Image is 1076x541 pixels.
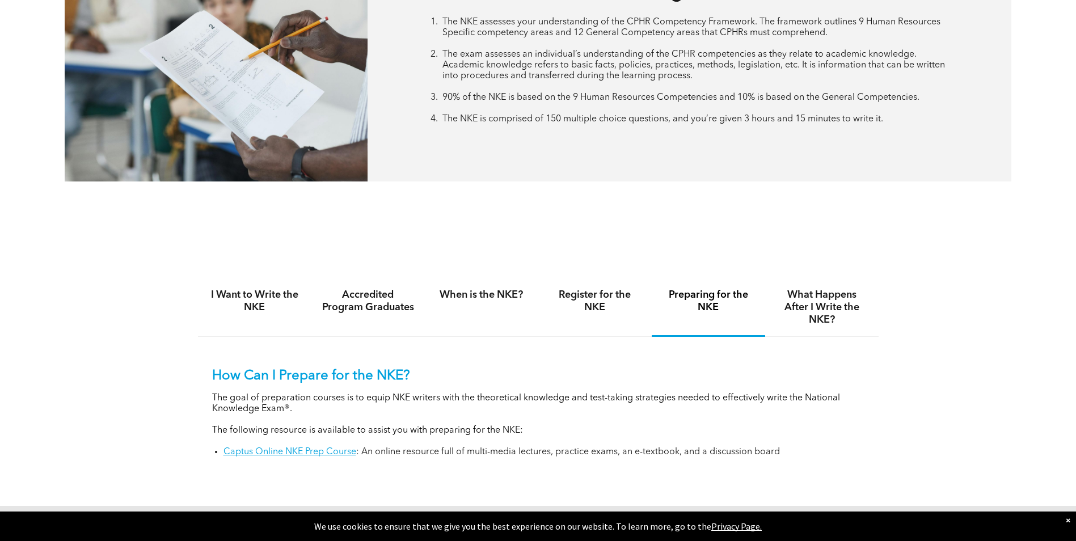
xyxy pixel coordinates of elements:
a: Privacy Page. [711,521,762,532]
h4: Accredited Program Graduates [322,289,415,314]
span: 90% of the NKE is based on the 9 Human Resources Competencies and 10% is based on the General Com... [442,93,919,102]
h4: I Want to Write the NKE [208,289,301,314]
h4: What Happens After I Write the NKE? [775,289,868,326]
h4: Preparing for the NKE [662,289,755,314]
div: Dismiss notification [1066,514,1070,526]
span: The NKE assesses your understanding of the CPHR Competency Framework. The framework outlines 9 Hu... [442,18,940,37]
h4: When is the NKE? [435,289,528,301]
p: The following resource is available to assist you with preparing for the NKE: [212,425,864,436]
h4: Register for the NKE [548,289,642,314]
p: The goal of preparation courses is to equip NKE writers with the theoretical knowledge and test-t... [212,393,864,415]
p: How Can I Prepare for the NKE? [212,368,864,384]
a: Captus Online NKE Prep Course [223,447,356,457]
li: : An online resource full of multi-media lectures, practice exams, an e-textbook, and a discussio... [223,447,864,458]
span: The exam assesses an individual’s understanding of the CPHR competencies as they relate to academ... [442,50,945,81]
span: The NKE is comprised of 150 multiple choice questions, and you’re given 3 hours and 15 minutes to... [442,115,883,124]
